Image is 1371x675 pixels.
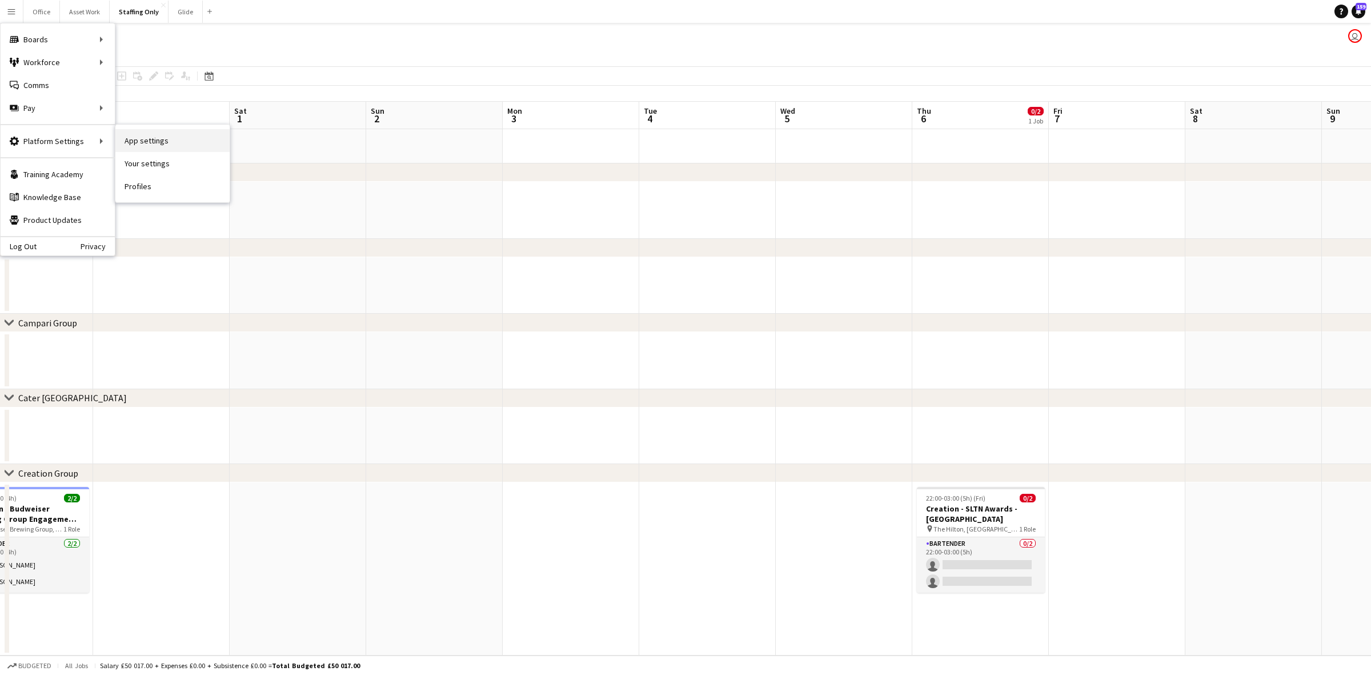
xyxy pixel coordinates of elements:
[1,28,115,51] div: Boards
[100,661,360,670] div: Salary £50 017.00 + Expenses £0.00 + Subsistence £0.00 =
[1,186,115,209] a: Knowledge Base
[1,163,115,186] a: Training Academy
[371,106,384,116] span: Sun
[642,112,657,125] span: 4
[169,1,203,23] button: Glide
[507,106,522,116] span: Mon
[60,1,110,23] button: Asset Work
[115,175,230,198] a: Profiles
[1020,494,1036,502] span: 0/2
[780,106,795,116] span: Wed
[644,106,657,116] span: Tue
[23,1,60,23] button: Office
[1,74,115,97] a: Comms
[1,130,115,153] div: Platform Settings
[63,525,80,533] span: 1 Role
[1053,106,1063,116] span: Fri
[115,129,230,152] a: App settings
[1028,117,1043,125] div: 1 Job
[917,537,1045,593] app-card-role: Bartender0/222:00-03:00 (5h)
[272,661,360,670] span: Total Budgeted £50 017.00
[1,209,115,231] a: Product Updates
[6,660,53,672] button: Budgeted
[779,112,795,125] span: 5
[369,112,384,125] span: 2
[81,242,115,251] a: Privacy
[1028,107,1044,115] span: 0/2
[1019,525,1036,533] span: 1 Role
[1325,112,1340,125] span: 9
[1,97,115,119] div: Pay
[234,106,247,116] span: Sat
[1,51,115,74] div: Workforce
[1326,106,1340,116] span: Sun
[232,112,247,125] span: 1
[915,112,931,125] span: 6
[917,106,931,116] span: Thu
[1348,29,1362,43] app-user-avatar: Gorilla Staffing
[1190,106,1202,116] span: Sat
[18,317,77,329] div: Campari Group
[115,152,230,175] a: Your settings
[18,392,127,404] div: Cater [GEOGRAPHIC_DATA]
[18,468,78,479] div: Creation Group
[1352,5,1365,18] a: 159
[18,662,51,670] span: Budgeted
[1188,112,1202,125] span: 8
[917,487,1045,593] app-job-card: 22:00-03:00 (5h) (Fri)0/2Creation - SLTN Awards - [GEOGRAPHIC_DATA] The Hilton, [GEOGRAPHIC_DATA]...
[1,242,37,251] a: Log Out
[110,1,169,23] button: Staffing Only
[63,661,90,670] span: All jobs
[1052,112,1063,125] span: 7
[926,494,985,502] span: 22:00-03:00 (5h) (Fri)
[917,504,1045,524] h3: Creation - SLTN Awards - [GEOGRAPHIC_DATA]
[64,494,80,502] span: 2/2
[1356,3,1366,10] span: 159
[506,112,522,125] span: 3
[933,525,1019,533] span: The Hilton, [GEOGRAPHIC_DATA], G3 8HT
